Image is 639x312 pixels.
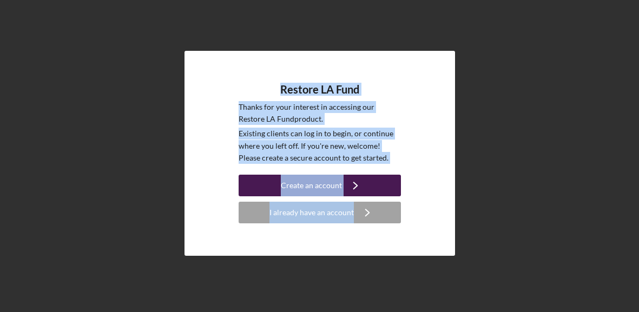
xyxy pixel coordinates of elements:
[239,202,401,223] button: I already have an account
[239,128,401,164] p: Existing clients can log in to begin, or continue where you left off. If you're new, welcome! Ple...
[269,202,354,223] div: I already have an account
[239,175,401,199] a: Create an account
[280,83,359,96] h4: Restore LA Fund
[239,101,401,125] p: Thanks for your interest in accessing our Restore LA Fund product.
[281,175,342,196] div: Create an account
[239,175,401,196] button: Create an account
